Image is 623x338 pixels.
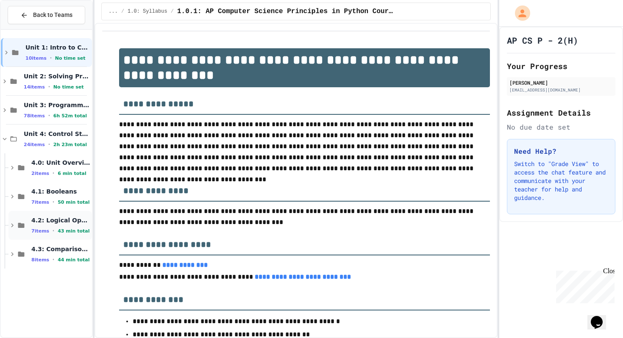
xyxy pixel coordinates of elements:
[553,267,615,303] iframe: chat widget
[25,55,47,61] span: 10 items
[25,44,90,51] span: Unit 1: Intro to Computer Science
[53,199,54,205] span: •
[53,142,87,147] span: 2h 23m total
[24,142,45,147] span: 24 items
[3,3,58,54] div: Chat with us now!Close
[31,245,90,253] span: 4.3: Comparison Operators
[33,11,72,19] span: Back to Teams
[514,160,608,202] p: Switch to "Grade View" to access the chat feature and communicate with your teacher for help and ...
[509,79,613,86] div: [PERSON_NAME]
[55,55,86,61] span: No time set
[24,113,45,119] span: 78 items
[509,87,613,93] div: [EMAIL_ADDRESS][DOMAIN_NAME]
[53,84,84,90] span: No time set
[53,113,87,119] span: 6h 52m total
[48,112,50,119] span: •
[58,257,89,263] span: 44 min total
[24,101,90,109] span: Unit 3: Programming with Python
[53,170,54,177] span: •
[507,34,578,46] h1: AP CS P - 2(H)
[506,3,532,23] div: My Account
[514,146,608,156] h3: Need Help?
[31,228,49,234] span: 7 items
[31,257,49,263] span: 8 items
[31,188,90,195] span: 4.1: Booleans
[171,8,174,15] span: /
[121,8,124,15] span: /
[53,227,54,234] span: •
[31,171,49,176] span: 2 items
[48,83,50,90] span: •
[507,60,615,72] h2: Your Progress
[128,8,167,15] span: 1.0: Syllabus
[58,171,86,176] span: 6 min total
[587,304,615,330] iframe: chat widget
[507,122,615,132] div: No due date set
[8,6,85,24] button: Back to Teams
[507,107,615,119] h2: Assignment Details
[24,84,45,90] span: 14 items
[31,199,49,205] span: 7 items
[24,72,90,80] span: Unit 2: Solving Problems in Computer Science
[108,8,118,15] span: ...
[58,228,89,234] span: 43 min total
[31,159,90,166] span: 4.0: Unit Overview
[53,256,54,263] span: •
[58,199,89,205] span: 50 min total
[177,6,394,17] span: 1.0.1: AP Computer Science Principles in Python Course Syllabus
[48,141,50,148] span: •
[31,216,90,224] span: 4.2: Logical Operators
[50,55,52,61] span: •
[24,130,90,138] span: Unit 4: Control Structures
